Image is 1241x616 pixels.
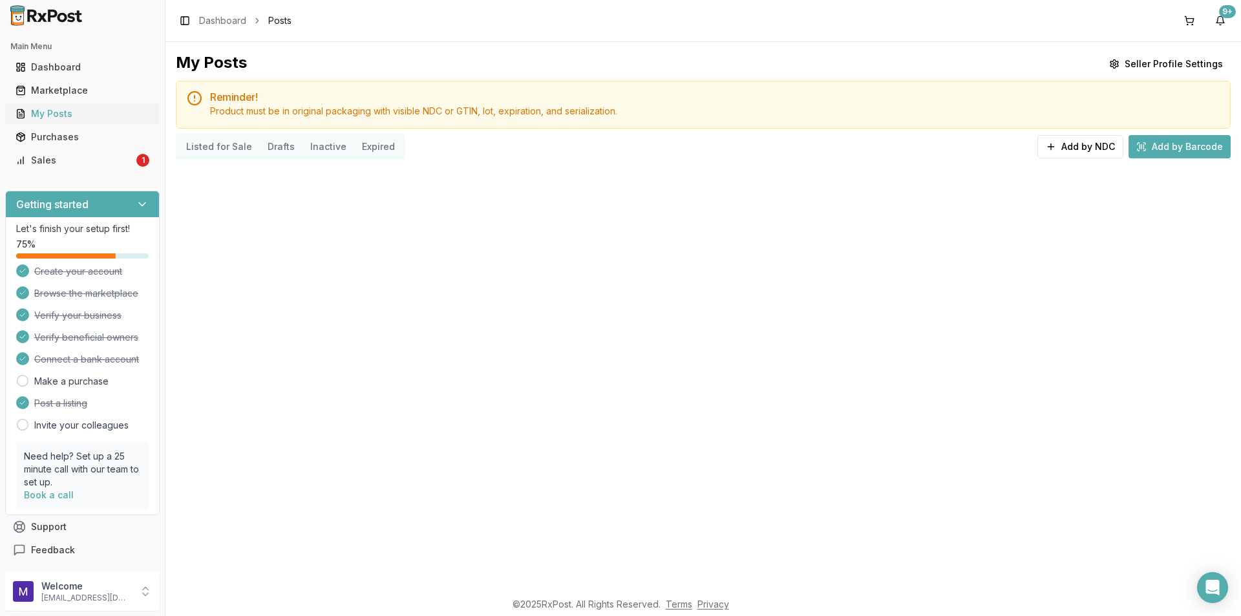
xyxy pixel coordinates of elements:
[34,309,122,322] span: Verify your business
[34,397,87,410] span: Post a listing
[34,287,138,300] span: Browse the marketplace
[1037,135,1123,158] button: Add by NDC
[5,127,160,147] button: Purchases
[1210,10,1231,31] button: 9+
[178,136,260,157] button: Listed for Sale
[24,450,141,489] p: Need help? Set up a 25 minute call with our team to set up.
[34,353,139,366] span: Connect a bank account
[16,61,149,74] div: Dashboard
[41,580,131,593] p: Welcome
[697,599,729,610] a: Privacy
[10,79,154,102] a: Marketplace
[41,593,131,603] p: [EMAIL_ADDRESS][DOMAIN_NAME]
[5,57,160,78] button: Dashboard
[5,103,160,124] button: My Posts
[666,599,692,610] a: Terms
[5,80,160,101] button: Marketplace
[16,222,149,235] p: Let's finish your setup first!
[354,136,403,157] button: Expired
[199,14,246,27] a: Dashboard
[1129,135,1231,158] button: Add by Barcode
[34,419,129,432] a: Invite your colleagues
[5,5,88,26] img: RxPost Logo
[16,238,36,251] span: 75 %
[302,136,354,157] button: Inactive
[24,489,74,500] a: Book a call
[210,92,1220,102] h5: Reminder!
[16,154,134,167] div: Sales
[16,196,89,212] h3: Getting started
[136,154,149,167] div: 1
[34,375,109,388] a: Make a purchase
[268,14,292,27] span: Posts
[10,41,154,52] h2: Main Menu
[1101,52,1231,76] button: Seller Profile Settings
[210,105,1220,118] div: Product must be in original packaging with visible NDC or GTIN, lot, expiration, and serialization.
[16,131,149,143] div: Purchases
[10,56,154,79] a: Dashboard
[10,102,154,125] a: My Posts
[1197,572,1228,603] div: Open Intercom Messenger
[34,331,138,344] span: Verify beneficial owners
[34,265,122,278] span: Create your account
[13,581,34,602] img: User avatar
[5,150,160,171] button: Sales1
[260,136,302,157] button: Drafts
[1219,5,1236,18] div: 9+
[5,515,160,538] button: Support
[5,538,160,562] button: Feedback
[10,149,154,172] a: Sales1
[16,107,149,120] div: My Posts
[199,14,292,27] nav: breadcrumb
[10,125,154,149] a: Purchases
[176,52,247,76] div: My Posts
[16,84,149,97] div: Marketplace
[31,544,75,557] span: Feedback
